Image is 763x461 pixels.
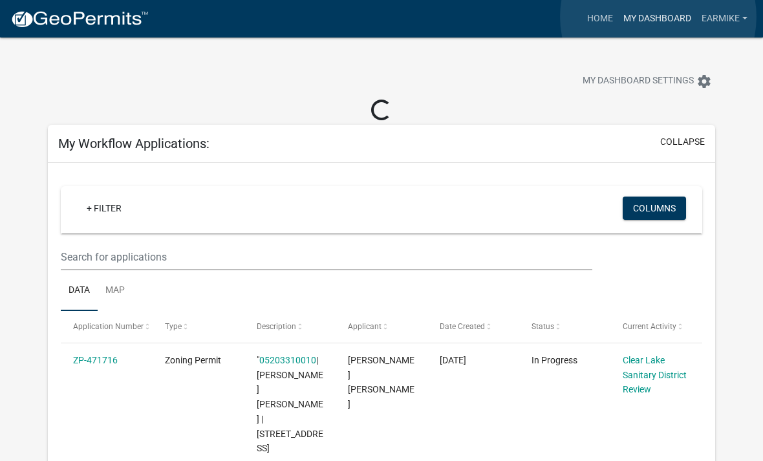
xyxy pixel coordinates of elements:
[153,311,244,342] datatable-header-cell: Type
[623,322,676,331] span: Current Activity
[61,311,153,342] datatable-header-cell: Application Number
[61,244,592,270] input: Search for applications
[165,322,182,331] span: Type
[348,322,381,331] span: Applicant
[696,74,712,89] i: settings
[76,197,132,220] a: + Filter
[336,311,427,342] datatable-header-cell: Applicant
[58,136,210,151] h5: My Workflow Applications:
[73,355,118,365] a: ZP-471716
[98,270,133,312] a: Map
[61,270,98,312] a: Data
[165,355,221,365] span: Zoning Permit
[618,6,696,31] a: My Dashboard
[519,311,611,342] datatable-header-cell: Status
[257,322,296,331] span: Description
[348,355,414,409] span: Michael Dean Smith
[259,355,316,365] a: 05203310010
[572,69,722,94] button: My Dashboard Settingssettings
[610,311,702,342] datatable-header-cell: Current Activity
[257,355,323,454] span: "05203310010 | SMITH MICHAEL DEAN | 2424 242ND ST
[623,355,687,395] a: Clear Lake Sanitary District Review
[532,355,577,365] span: In Progress
[532,322,554,331] span: Status
[583,74,694,89] span: My Dashboard Settings
[660,135,705,149] button: collapse
[696,6,753,31] a: EarMike
[427,311,519,342] datatable-header-cell: Date Created
[244,311,336,342] datatable-header-cell: Description
[440,322,485,331] span: Date Created
[623,197,686,220] button: Columns
[73,322,144,331] span: Application Number
[582,6,618,31] a: Home
[440,355,466,365] span: 08/31/2025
